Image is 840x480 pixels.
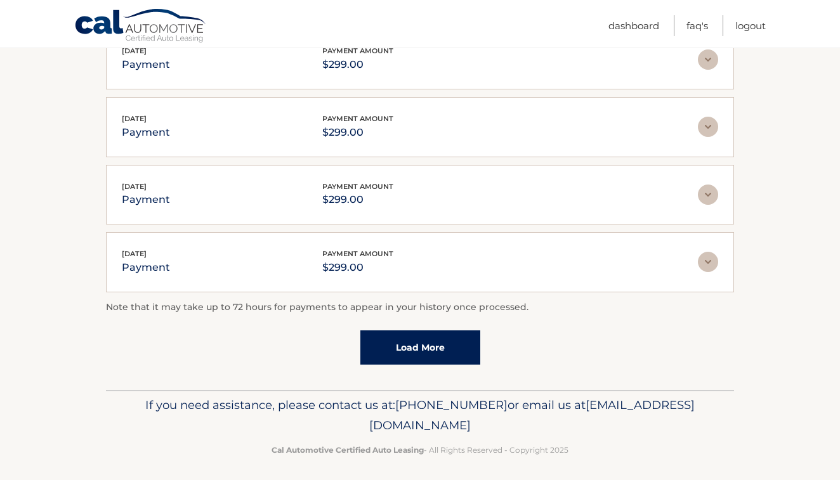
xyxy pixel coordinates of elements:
[698,252,718,272] img: accordion-rest.svg
[122,249,147,258] span: [DATE]
[322,259,393,276] p: $299.00
[272,445,424,455] strong: Cal Automotive Certified Auto Leasing
[608,15,659,36] a: Dashboard
[74,8,207,45] a: Cal Automotive
[322,124,393,141] p: $299.00
[106,300,734,315] p: Note that it may take up to 72 hours for payments to appear in your history once processed.
[322,182,393,191] span: payment amount
[322,46,393,55] span: payment amount
[322,249,393,258] span: payment amount
[735,15,766,36] a: Logout
[122,259,170,276] p: payment
[360,330,480,365] a: Load More
[114,395,726,436] p: If you need assistance, please contact us at: or email us at
[122,114,147,123] span: [DATE]
[122,46,147,55] span: [DATE]
[698,185,718,205] img: accordion-rest.svg
[686,15,708,36] a: FAQ's
[322,191,393,209] p: $299.00
[122,182,147,191] span: [DATE]
[395,398,508,412] span: [PHONE_NUMBER]
[114,443,726,457] p: - All Rights Reserved - Copyright 2025
[122,56,170,74] p: payment
[122,124,170,141] p: payment
[698,117,718,137] img: accordion-rest.svg
[369,398,695,432] span: [EMAIL_ADDRESS][DOMAIN_NAME]
[322,56,393,74] p: $299.00
[322,114,393,123] span: payment amount
[122,191,170,209] p: payment
[698,49,718,70] img: accordion-rest.svg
